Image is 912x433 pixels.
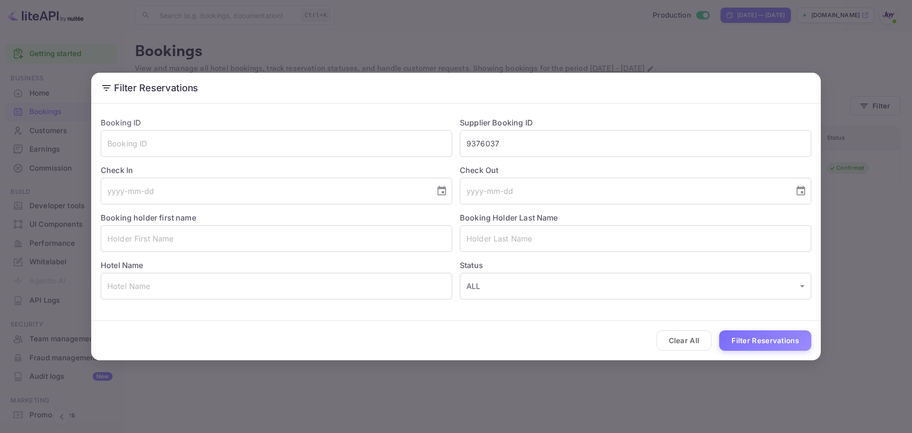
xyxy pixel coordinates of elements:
[101,178,428,204] input: yyyy-mm-dd
[101,118,142,127] label: Booking ID
[101,164,452,176] label: Check In
[656,330,712,351] button: Clear All
[101,213,196,222] label: Booking holder first name
[460,118,533,127] label: Supplier Booking ID
[101,260,143,270] label: Hotel Name
[460,225,811,252] input: Holder Last Name
[432,182,451,201] button: Choose date
[460,164,811,176] label: Check Out
[460,130,811,157] input: Supplier Booking ID
[791,182,810,201] button: Choose date
[460,260,811,271] label: Status
[719,330,811,351] button: Filter Reservations
[460,178,788,204] input: yyyy-mm-dd
[101,130,452,157] input: Booking ID
[460,213,558,222] label: Booking Holder Last Name
[91,73,821,103] h2: Filter Reservations
[101,273,452,299] input: Hotel Name
[101,225,452,252] input: Holder First Name
[460,273,811,299] div: ALL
